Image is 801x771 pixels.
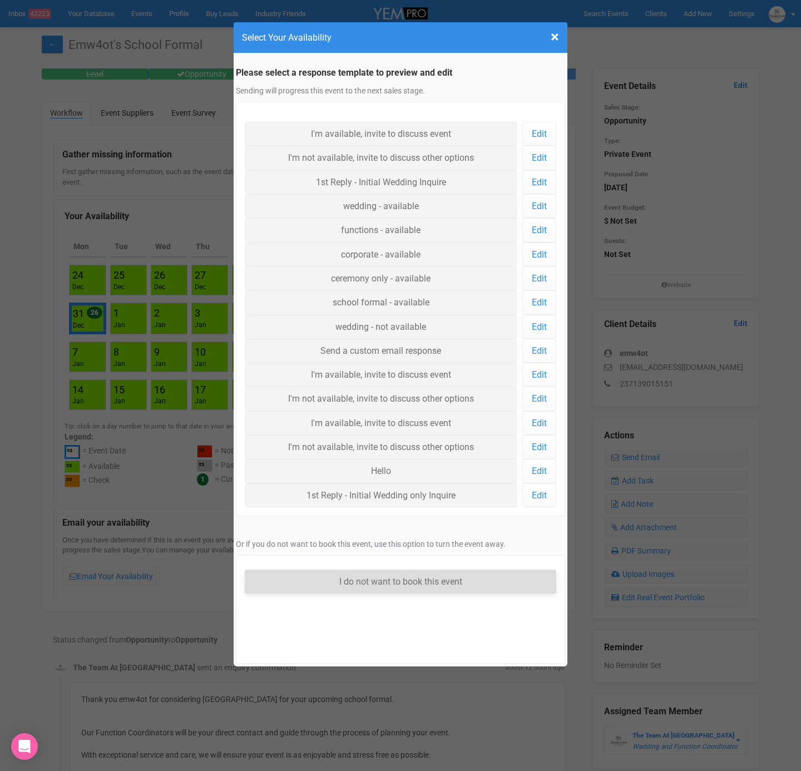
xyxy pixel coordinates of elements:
a: Edit [522,411,556,435]
a: I'm not available, invite to discuss other options [245,387,517,411]
a: Edit [522,194,556,218]
a: 1st Reply - Initial Wedding only Inquire [245,483,517,507]
a: Edit [522,122,556,146]
a: Edit [522,483,556,507]
a: I'm available, invite to discuss event [245,411,517,435]
p: Or if you do not want to book this event, use this option to turn the event away. [236,538,565,550]
a: I'm available, invite to discuss event [245,122,517,146]
a: Edit [522,435,556,459]
a: Edit [522,339,556,363]
a: Edit [522,243,556,266]
a: Edit [522,266,556,290]
a: Edit [522,146,556,170]
a: I'm available, invite to discuss event [245,363,517,387]
a: Edit [522,170,556,194]
a: wedding - not available [245,315,517,339]
a: I'm not available, invite to discuss other options [245,435,517,459]
a: I'm not available, invite to discuss other options [245,146,517,170]
a: corporate - available [245,243,517,266]
span: × [551,28,559,46]
a: Edit [522,218,556,242]
a: functions - available [245,218,517,242]
a: Edit [522,387,556,411]
a: Send a custom email response [245,339,517,363]
div: Open Intercom Messenger [11,733,38,760]
a: Edit [522,290,556,314]
a: school formal - available [245,290,517,314]
a: Edit [522,315,556,339]
legend: Please select a response template to preview and edit [236,67,565,80]
a: Hello [245,459,517,483]
a: wedding - available [245,194,517,218]
h4: Select Your Availability [242,31,559,45]
p: Sending will progress this event to the next sales stage. [236,85,565,96]
a: I do not want to book this event [245,570,556,594]
a: 1st Reply - Initial Wedding Inquire [245,170,517,194]
a: Edit [522,459,556,483]
a: Edit [522,363,556,387]
a: ceremony only - available [245,266,517,290]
